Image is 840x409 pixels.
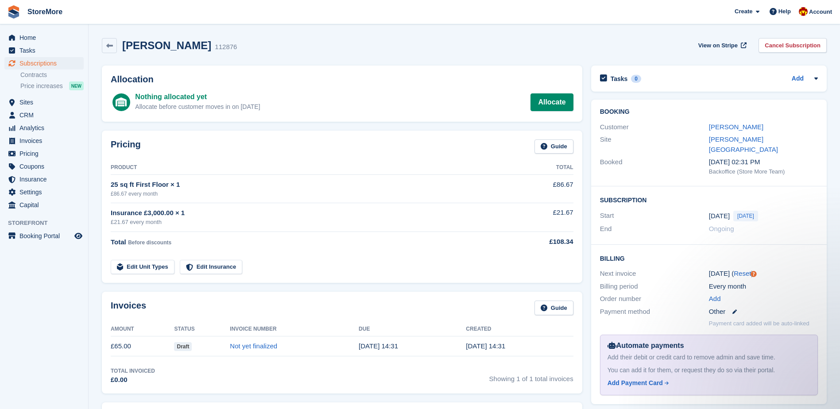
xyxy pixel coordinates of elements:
[111,260,174,274] a: Edit Unit Types
[4,44,84,57] a: menu
[359,322,466,336] th: Due
[608,366,810,375] div: You can add it for them, or request they do so via their portal.
[359,342,398,350] time: 2025-10-08 13:31:25 UTC
[759,38,827,53] a: Cancel Subscription
[111,180,502,190] div: 25 sq ft First Floor × 1
[122,39,211,51] h2: [PERSON_NAME]
[174,342,192,351] span: Draft
[709,157,818,167] div: [DATE] 02:31 PM
[600,269,709,279] div: Next invoice
[734,270,751,277] a: Reset
[19,31,73,44] span: Home
[24,4,66,19] a: StoreMore
[111,375,155,385] div: £0.00
[135,92,260,102] div: Nothing allocated yet
[600,122,709,132] div: Customer
[19,173,73,185] span: Insurance
[215,42,237,52] div: 112876
[750,270,758,278] div: Tooltip anchor
[230,322,359,336] th: Invoice Number
[111,139,141,154] h2: Pricing
[4,160,84,173] a: menu
[111,238,126,246] span: Total
[19,135,73,147] span: Invoices
[4,96,84,108] a: menu
[799,7,808,16] img: Store More Team
[111,208,502,218] div: Insurance £3,000.00 × 1
[4,199,84,211] a: menu
[709,307,818,317] div: Other
[466,322,573,336] th: Created
[695,38,748,53] a: View on Stripe
[600,282,709,292] div: Billing period
[4,147,84,160] a: menu
[600,254,818,262] h2: Billing
[600,307,709,317] div: Payment method
[631,75,641,83] div: 0
[600,224,709,234] div: End
[534,139,573,154] a: Guide
[4,109,84,121] a: menu
[19,186,73,198] span: Settings
[608,340,810,351] div: Automate payments
[466,342,505,350] time: 2025-10-07 13:31:26 UTC
[600,157,709,176] div: Booked
[733,211,758,221] span: [DATE]
[709,319,809,328] p: Payment card added will be auto-linked
[709,225,734,232] span: Ongoing
[4,31,84,44] a: menu
[611,75,628,83] h2: Tasks
[135,102,260,112] div: Allocate before customer moves in on [DATE]
[111,336,174,356] td: £65.00
[792,74,804,84] a: Add
[111,190,502,198] div: £86.67 every month
[608,378,807,388] a: Add Payment Card
[73,231,84,241] a: Preview store
[4,186,84,198] a: menu
[600,211,709,221] div: Start
[69,81,84,90] div: NEW
[20,71,84,79] a: Contracts
[20,81,84,91] a: Price increases NEW
[7,5,20,19] img: stora-icon-8386f47178a22dfd0bd8f6a31ec36ba5ce8667c1dd55bd0f319d3a0aa187defe.svg
[600,294,709,304] div: Order number
[608,353,810,362] div: Add their debit or credit card to remove admin and save time.
[4,57,84,69] a: menu
[111,74,573,85] h2: Allocation
[809,8,832,16] span: Account
[709,294,721,304] a: Add
[174,322,230,336] th: Status
[502,161,573,175] th: Total
[502,237,573,247] div: £108.34
[19,122,73,134] span: Analytics
[111,367,155,375] div: Total Invoiced
[128,239,171,246] span: Before discounts
[489,367,573,385] span: Showing 1 of 1 total invoices
[19,230,73,242] span: Booking Portal
[111,301,146,315] h2: Invoices
[502,175,573,203] td: £86.67
[19,160,73,173] span: Coupons
[709,167,818,176] div: Backoffice (Store More Team)
[111,218,502,227] div: £21.67 every month
[608,378,663,388] div: Add Payment Card
[19,109,73,121] span: CRM
[19,44,73,57] span: Tasks
[8,219,88,228] span: Storefront
[600,195,818,204] h2: Subscription
[111,161,502,175] th: Product
[4,122,84,134] a: menu
[180,260,243,274] a: Edit Insurance
[709,123,763,131] a: [PERSON_NAME]
[19,199,73,211] span: Capital
[778,7,791,16] span: Help
[230,342,277,350] a: Not yet finalized
[534,301,573,315] a: Guide
[19,57,73,69] span: Subscriptions
[4,173,84,185] a: menu
[19,147,73,160] span: Pricing
[735,7,752,16] span: Create
[600,135,709,154] div: Site
[111,322,174,336] th: Amount
[19,96,73,108] span: Sites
